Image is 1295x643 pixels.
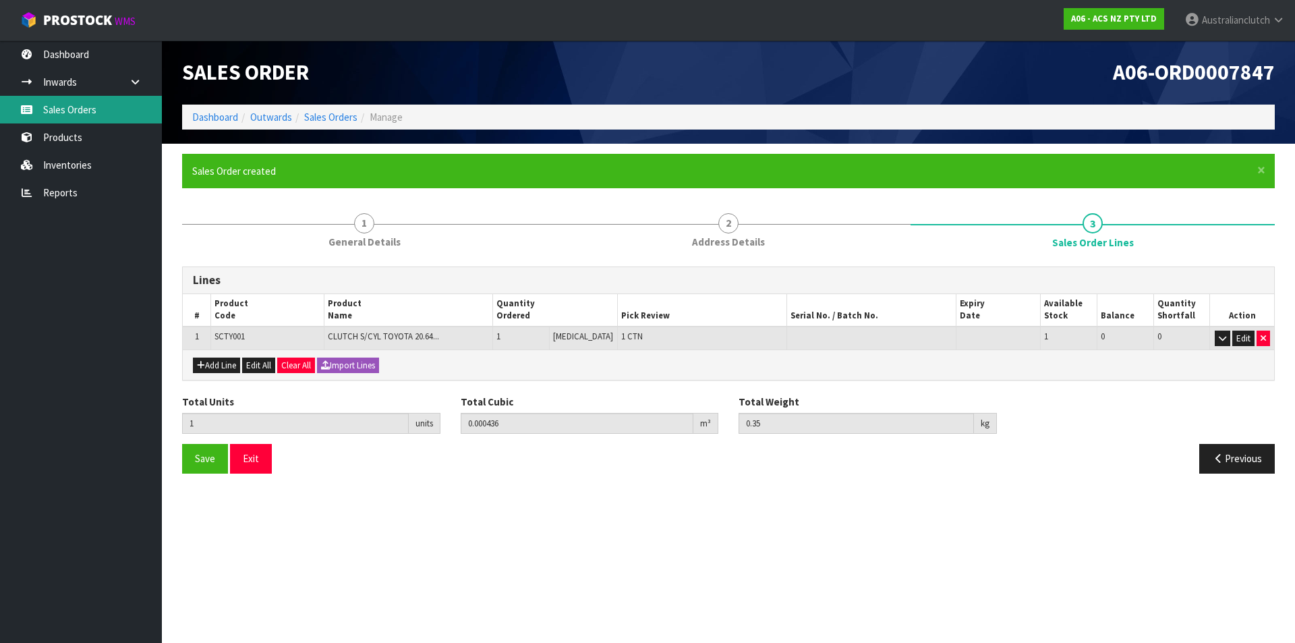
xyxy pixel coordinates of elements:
span: General Details [328,235,401,249]
div: m³ [693,413,718,435]
span: Address Details [692,235,765,249]
h3: Lines [193,274,1264,287]
img: cube-alt.png [20,11,37,28]
button: Add Line [193,358,240,374]
span: Save [195,452,215,465]
th: Product Code [211,294,324,327]
span: 2 [718,213,739,233]
span: 0 [1157,331,1161,342]
th: Expiry Date [956,294,1041,327]
th: Available Stock [1041,294,1097,327]
label: Total Cubic [461,395,513,409]
span: Sales Order created [192,165,276,177]
strong: A06 - ACS NZ PTY LTD [1071,13,1157,24]
button: Edit [1232,331,1255,347]
th: Pick Review [618,294,787,327]
span: [MEDICAL_DATA] [553,331,613,342]
span: 1 [195,331,199,342]
input: Total Cubic [461,413,694,434]
a: Dashboard [192,111,238,123]
button: Save [182,444,228,473]
span: A06-ORD0007847 [1113,59,1275,86]
button: Exit [230,444,272,473]
button: Edit All [242,358,275,374]
th: # [183,294,211,327]
span: CLUTCH S/CYL TOYOTA 20.64... [328,331,439,342]
th: Product Name [324,294,493,327]
input: Total Units [182,413,409,434]
a: Outwards [250,111,292,123]
span: 3 [1083,213,1103,233]
button: Clear All [277,358,315,374]
th: Quantity Shortfall [1153,294,1210,327]
small: WMS [115,15,136,28]
button: Import Lines [317,358,379,374]
span: Australianclutch [1202,13,1270,26]
span: 1 CTN [621,331,643,342]
span: 1 [496,331,500,342]
span: 1 [1044,331,1048,342]
th: Action [1210,294,1274,327]
span: 1 [354,213,374,233]
label: Total Weight [739,395,799,409]
th: Balance [1097,294,1154,327]
span: Sales Order Lines [182,256,1275,484]
span: ProStock [43,11,112,29]
span: SCTY001 [214,331,245,342]
span: Sales Order Lines [1052,235,1134,250]
span: Manage [370,111,403,123]
span: Sales Order [182,59,309,86]
div: kg [974,413,997,435]
input: Total Weight [739,413,974,434]
button: Previous [1199,444,1275,473]
span: 0 [1101,331,1105,342]
th: Serial No. / Batch No. [787,294,956,327]
a: Sales Orders [304,111,357,123]
span: × [1257,161,1265,179]
div: units [409,413,440,435]
label: Total Units [182,395,234,409]
th: Quantity Ordered [493,294,618,327]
